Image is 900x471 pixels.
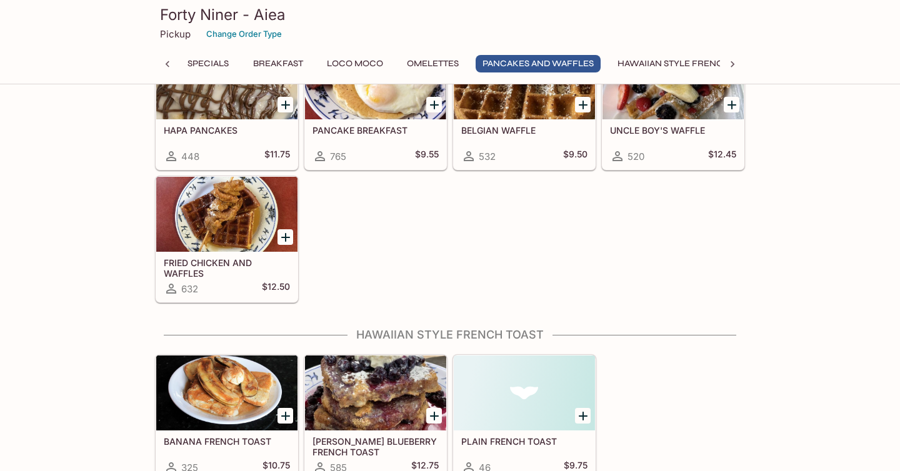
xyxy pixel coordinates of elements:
button: Pancakes and Waffles [476,55,601,72]
h5: $12.50 [262,281,290,296]
button: Add HAPA PANCAKES [277,97,293,112]
h5: $9.55 [415,149,439,164]
a: PANCAKE BREAKFAST765$9.55 [304,44,447,170]
span: 632 [181,283,198,295]
div: BELGIAN WAFFLE [454,44,595,119]
button: Loco Moco [320,55,390,72]
div: HAPA PANCAKES [156,44,297,119]
button: Add SWEET LEILANI BLUEBERRY FRENCH TOAST [426,408,442,424]
div: PLAIN FRENCH TOAST [454,355,595,430]
h5: [PERSON_NAME] BLUEBERRY FRENCH TOAST [312,436,439,457]
h5: BELGIAN WAFFLE [461,125,587,136]
button: Change Order Type [201,24,287,44]
button: Add UNCLE BOY'S WAFFLE [724,97,739,112]
h5: BANANA FRENCH TOAST [164,436,290,447]
button: Add BANANA FRENCH TOAST [277,408,293,424]
h5: PLAIN FRENCH TOAST [461,436,587,447]
h5: FRIED CHICKEN AND WAFFLES [164,257,290,278]
div: BANANA FRENCH TOAST [156,355,297,430]
h5: $9.50 [563,149,587,164]
p: Pickup [160,28,191,40]
div: UNCLE BOY'S WAFFLE [602,44,744,119]
div: FRIED CHICKEN AND WAFFLES [156,177,297,252]
button: Specials [180,55,236,72]
span: 765 [330,151,346,162]
button: Add PANCAKE BREAKFAST [426,97,442,112]
h4: Hawaiian Style French Toast [155,328,745,342]
h5: UNCLE BOY'S WAFFLE [610,125,736,136]
span: 532 [479,151,496,162]
a: BELGIAN WAFFLE532$9.50 [453,44,596,170]
span: 448 [181,151,199,162]
h5: PANCAKE BREAKFAST [312,125,439,136]
span: 520 [627,151,644,162]
div: PANCAKE BREAKFAST [305,44,446,119]
div: SWEET LEILANI BLUEBERRY FRENCH TOAST [305,355,446,430]
a: UNCLE BOY'S WAFFLE520$12.45 [602,44,744,170]
h5: HAPA PANCAKES [164,125,290,136]
button: Omelettes [400,55,466,72]
button: Hawaiian Style French Toast [611,55,765,72]
h3: Forty Niner - Aiea [160,5,740,24]
button: Add PLAIN FRENCH TOAST [575,408,591,424]
a: FRIED CHICKEN AND WAFFLES632$12.50 [156,176,298,302]
button: Breakfast [246,55,310,72]
h5: $11.75 [264,149,290,164]
a: HAPA PANCAKES448$11.75 [156,44,298,170]
h5: $12.45 [708,149,736,164]
button: Add BELGIAN WAFFLE [575,97,591,112]
button: Add FRIED CHICKEN AND WAFFLES [277,229,293,245]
